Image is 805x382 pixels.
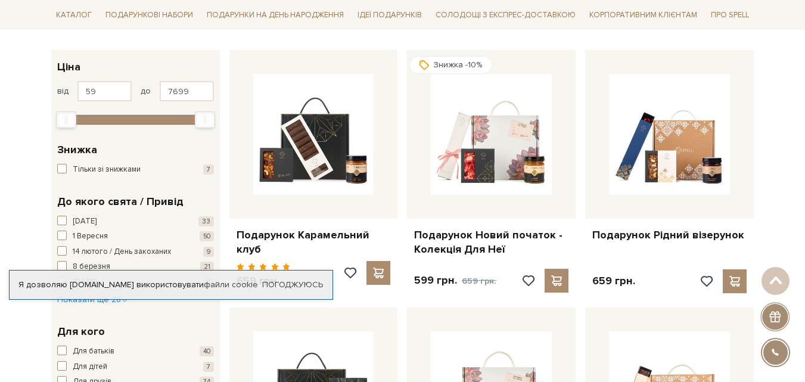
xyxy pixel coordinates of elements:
a: Подарунок Рідний візерунок [592,228,747,242]
span: Для кого [57,324,105,340]
span: 1 Вересня [73,231,108,243]
button: Для батьків 40 [57,346,214,358]
span: 21 [200,262,214,272]
p: 659 грн. [592,274,635,288]
button: 14 лютого / День закоханих 9 [57,246,214,258]
span: до [141,86,151,97]
button: Тільки зі знижками 7 [57,164,214,176]
a: файли cookie [204,279,258,290]
span: Тільки зі знижками [73,164,141,176]
a: Подарункові набори [101,6,198,24]
span: Для батьків [73,346,114,358]
span: Для дітей [73,361,107,373]
div: Я дозволяю [DOMAIN_NAME] використовувати [10,279,332,290]
p: 599 грн. [414,274,496,288]
a: Корпоративним клієнтам [585,6,702,24]
span: Знижка [57,142,97,158]
div: Max [195,111,215,128]
span: 50 [200,231,214,241]
span: від [57,86,69,97]
span: 14 лютого / День закоханих [73,246,171,258]
a: Погоджуюсь [262,279,323,290]
button: [DATE] 33 [57,216,214,228]
div: Min [56,111,76,128]
input: Ціна [160,81,214,101]
span: 7 [203,362,214,372]
button: Показати ще 28 [57,294,128,306]
a: Ідеї подарунків [353,6,427,24]
div: Знижка -10% [409,56,492,74]
a: Подарунки на День народження [202,6,349,24]
span: [DATE] [73,216,97,228]
a: Каталог [51,6,97,24]
span: До якого свята / Привід [57,194,184,210]
span: Ціна [57,59,80,75]
span: 7 [203,164,214,175]
span: 8 березня [73,261,110,273]
input: Ціна [77,81,132,101]
a: Про Spell [706,6,754,24]
span: 40 [200,346,214,356]
span: 659 грн. [462,276,496,286]
a: Солодощі з експрес-доставкою [431,5,580,25]
button: Для дітей 7 [57,361,214,373]
span: 33 [198,216,214,226]
button: 1 Вересня 50 [57,231,214,243]
a: Подарунок Карамельний клуб [237,228,391,256]
button: 8 березня 21 [57,261,214,273]
a: Подарунок Новий початок - Колекція Для Неї [414,228,568,256]
span: 9 [203,247,214,257]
